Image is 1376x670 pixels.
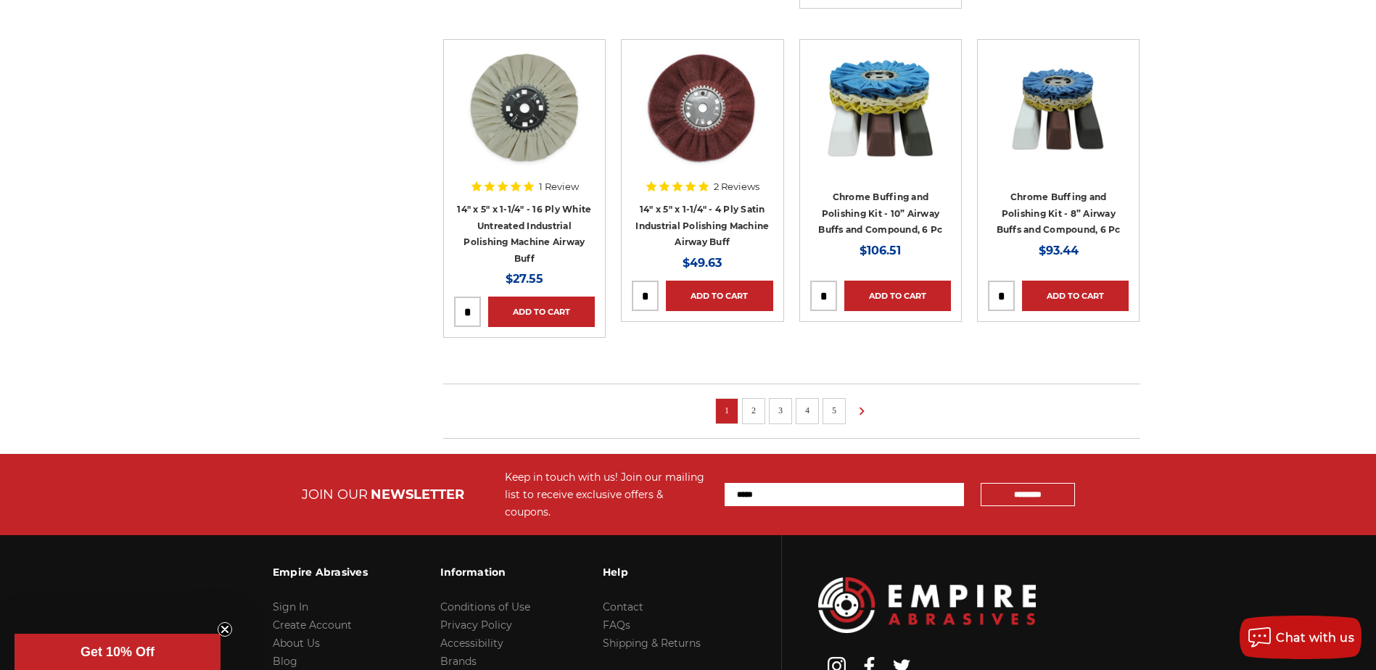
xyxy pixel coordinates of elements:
[505,468,710,521] div: Keep in touch with us! Join our mailing list to receive exclusive offers & coupons.
[714,182,759,191] span: 2 Reviews
[603,619,630,632] a: FAQs
[810,50,951,191] a: 10 inch airway buff and polishing compound kit for chrome
[15,634,221,670] div: Get 10% OffClose teaser
[302,487,368,502] span: JOIN OUR
[746,402,761,418] a: 2
[997,191,1121,235] a: Chrome Buffing and Polishing Kit - 8” Airway Buffs and Compound, 6 Pc
[818,577,1036,633] img: Empire Abrasives Logo Image
[818,191,942,235] a: Chrome Buffing and Polishing Kit - 10” Airway Buffs and Compound, 6 Pc
[720,402,734,418] a: 1
[371,487,464,502] span: NEWSLETTER
[440,557,530,587] h3: Information
[273,655,297,668] a: Blog
[800,402,815,418] a: 4
[1000,50,1116,166] img: 8 inch airway buffing wheel and compound kit for chrome
[81,645,155,659] span: Get 10% Off
[844,281,951,311] a: Add to Cart
[457,204,591,264] a: 14" x 5" x 1-1/4" - 16 Ply White Untreated Industrial Polishing Machine Airway Buff
[1276,631,1354,645] span: Chat with us
[603,557,701,587] h3: Help
[506,272,543,286] span: $27.55
[683,256,722,270] span: $49.63
[827,402,841,418] a: 5
[454,50,595,191] a: 14 inch untreated white airway buffing wheel
[1039,244,1079,257] span: $93.44
[860,244,901,257] span: $106.51
[440,655,477,668] a: Brands
[218,622,232,637] button: Close teaser
[1240,616,1361,659] button: Chat with us
[988,50,1129,191] a: 8 inch airway buffing wheel and compound kit for chrome
[603,637,701,650] a: Shipping & Returns
[440,619,512,632] a: Privacy Policy
[488,297,595,327] a: Add to Cart
[539,182,579,191] span: 1 Review
[635,204,769,247] a: 14" x 5" x 1-1/4" - 4 Ply Satin Industrial Polishing Machine Airway Buff
[273,637,320,650] a: About Us
[466,50,582,166] img: 14 inch untreated white airway buffing wheel
[440,637,503,650] a: Accessibility
[773,402,788,418] a: 3
[273,557,368,587] h3: Empire Abrasives
[1022,281,1129,311] a: Add to Cart
[823,50,939,166] img: 10 inch airway buff and polishing compound kit for chrome
[603,600,643,613] a: Contact
[632,50,773,191] a: 14 inch satin surface prep airway buffing wheel
[666,281,773,311] a: Add to Cart
[440,600,530,613] a: Conditions of Use
[273,619,352,632] a: Create Account
[273,600,308,613] a: Sign In
[644,50,760,166] img: 14 inch satin surface prep airway buffing wheel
